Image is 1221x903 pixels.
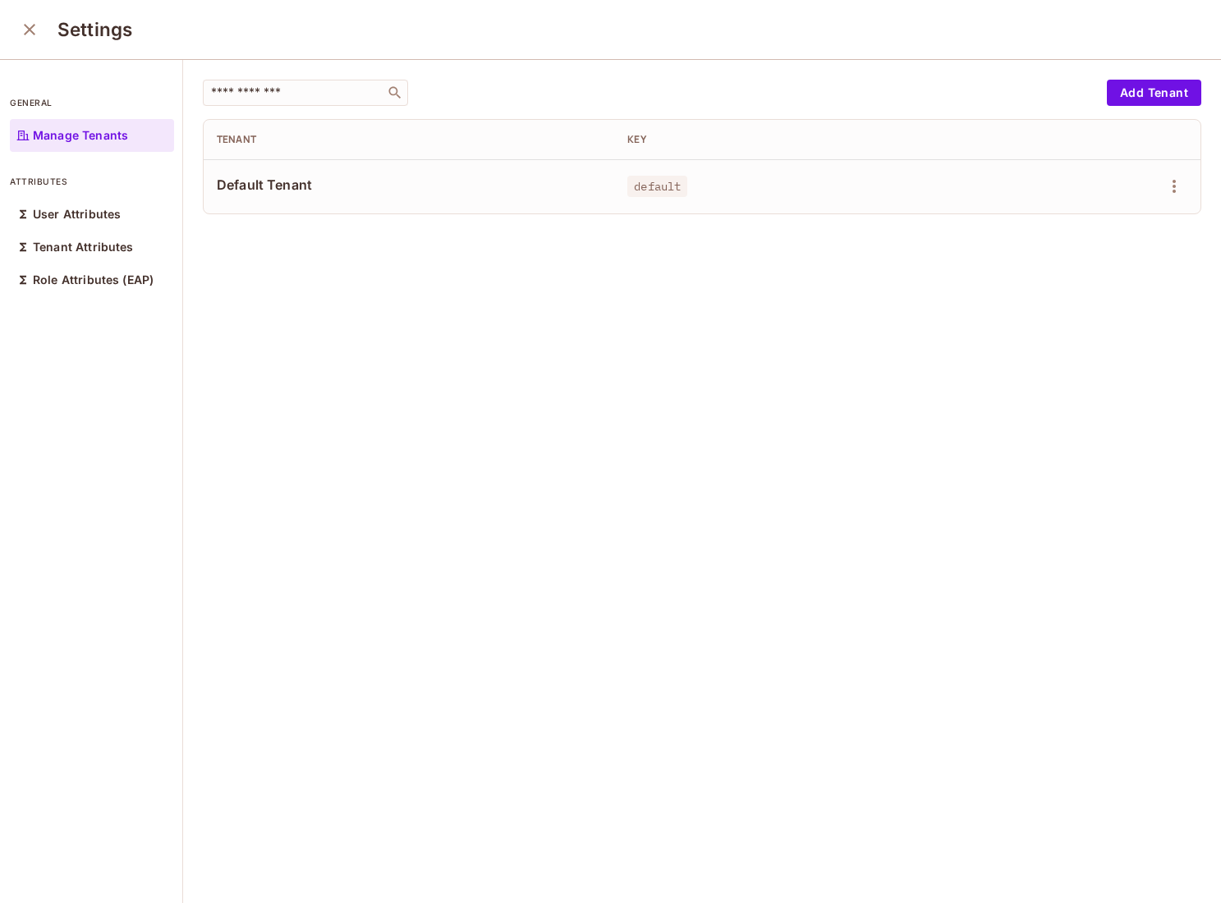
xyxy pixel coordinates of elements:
button: close [13,13,46,46]
p: attributes [10,175,174,188]
p: User Attributes [33,208,121,221]
span: Default Tenant [217,176,601,194]
p: general [10,96,174,109]
p: Role Attributes (EAP) [33,273,154,286]
span: default [627,176,687,197]
p: Manage Tenants [33,129,128,142]
div: Key [627,133,1012,146]
h3: Settings [57,18,132,41]
div: Tenant [217,133,601,146]
p: Tenant Attributes [33,241,134,254]
button: Add Tenant [1107,80,1201,106]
